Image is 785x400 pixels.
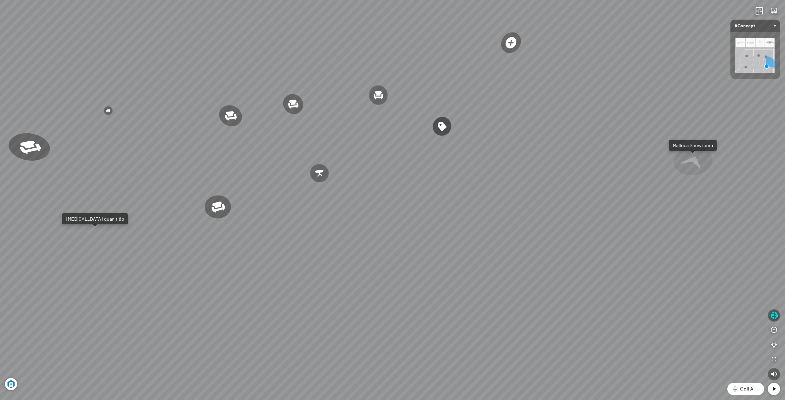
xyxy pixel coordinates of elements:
img: Artboard_6_4x_1_F4RHW9YJWHU.jpg [5,378,17,390]
div: Malloca Showroom [673,142,713,148]
span: AConcept [734,20,776,32]
span: Call AI [740,385,755,393]
button: Call AI [727,383,764,395]
img: AConcept_CTMHTJT2R6E4.png [735,38,775,73]
div: [MEDICAL_DATA] quan tiếp [66,216,124,222]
